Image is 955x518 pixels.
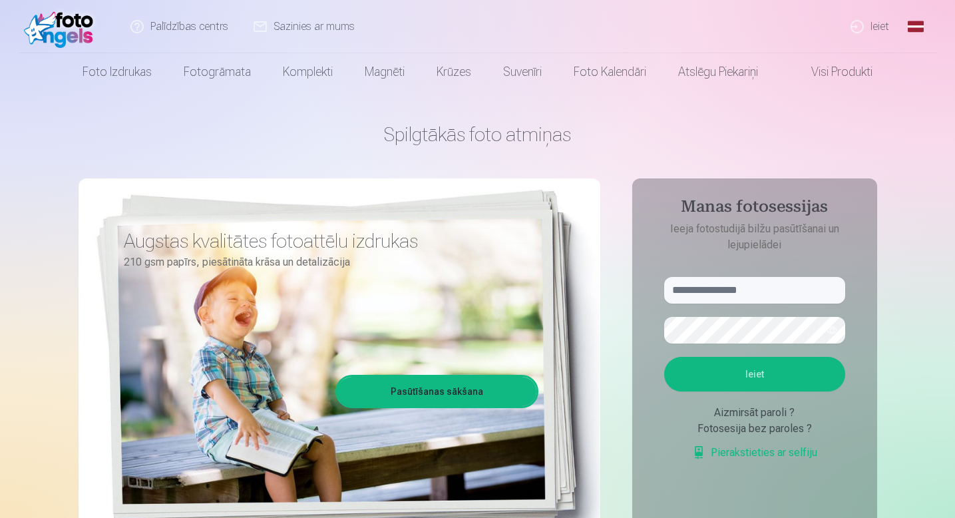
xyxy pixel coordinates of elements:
a: Foto izdrukas [67,53,168,91]
a: Krūzes [421,53,487,91]
h4: Manas fotosessijas [651,197,859,221]
h1: Spilgtākās foto atmiņas [79,123,877,146]
a: Komplekti [267,53,349,91]
div: Aizmirsāt paroli ? [664,405,845,421]
a: Visi produkti [774,53,888,91]
p: 210 gsm papīrs, piesātināta krāsa un detalizācija [124,253,528,272]
a: Pasūtīšanas sākšana [337,377,536,406]
a: Fotogrāmata [168,53,267,91]
a: Foto kalendāri [558,53,662,91]
a: Atslēgu piekariņi [662,53,774,91]
p: Ieeja fotostudijā bilžu pasūtīšanai un lejupielādei [651,221,859,253]
a: Magnēti [349,53,421,91]
a: Pierakstieties ar selfiju [692,445,817,461]
button: Ieiet [664,357,845,391]
img: /fa1 [24,5,100,48]
div: Fotosesija bez paroles ? [664,421,845,437]
h3: Augstas kvalitātes fotoattēlu izdrukas [124,229,528,253]
a: Suvenīri [487,53,558,91]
